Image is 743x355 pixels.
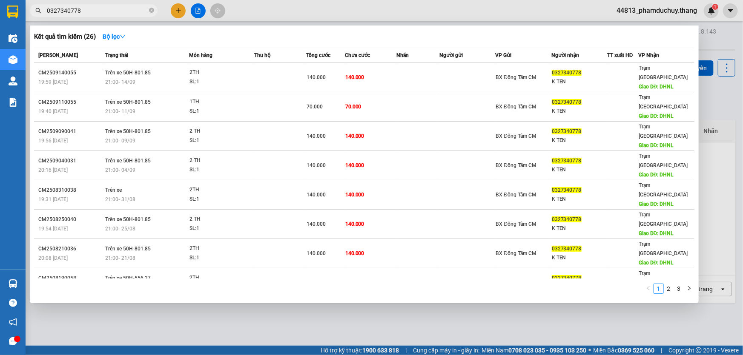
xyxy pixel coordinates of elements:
span: BX Đồng Tâm CM [496,74,536,80]
div: 2 TH [189,215,253,224]
span: 0327340778 [552,246,582,252]
span: BX Đồng Tâm CM [496,162,536,168]
span: Trạm [GEOGRAPHIC_DATA] [639,270,688,286]
div: SL: 1 [189,253,253,263]
span: Trạm [GEOGRAPHIC_DATA] [639,153,688,168]
h3: Kết quả tìm kiếm ( 26 ) [34,32,96,41]
a: 3 [674,284,684,293]
div: K TEN [552,107,607,116]
span: 0327340778 [552,70,582,76]
span: Nhãn [396,52,409,58]
span: close-circle [149,8,154,13]
span: [PERSON_NAME] [38,52,78,58]
span: Thu hộ [254,52,270,58]
span: 140.000 [345,250,364,256]
div: SL: 1 [189,195,253,204]
span: Trên xe 50H-801.85 [105,246,151,252]
span: Trạm [GEOGRAPHIC_DATA] [639,94,688,110]
span: Giao DĐ: DHNL [639,260,674,266]
span: Trạng thái [105,52,128,58]
span: message [9,337,17,345]
span: Giao DĐ: DHNL [639,84,674,90]
span: 140.000 [307,162,326,168]
span: 21:00 - 11/09 [105,108,135,114]
div: 2TH [189,185,253,195]
span: Giao DĐ: DHNL [639,142,674,148]
span: notification [9,318,17,326]
span: 19:56 [DATE] [38,138,68,144]
div: CM2508310038 [38,186,103,195]
span: Trạm [GEOGRAPHIC_DATA] [639,124,688,139]
span: 140.000 [307,250,326,256]
span: 140.000 [307,74,326,80]
span: VP Nhận [638,52,659,58]
span: 0327340778 [552,275,582,281]
span: Giao DĐ: DHNL [639,201,674,207]
div: 2TH [189,244,253,253]
li: Previous Page [643,284,654,294]
div: SL: 1 [189,165,253,175]
div: CM2509040031 [38,156,103,165]
li: Next Page [684,284,694,294]
a: 2 [664,284,674,293]
div: K TEN [552,224,607,233]
span: 0327340778 [552,99,582,105]
div: CM2509110055 [38,98,103,107]
div: 2TH [189,68,253,77]
img: warehouse-icon [9,55,17,64]
span: 21:00 - 31/08 [105,196,135,202]
span: TT xuất HĐ [607,52,633,58]
div: SL: 1 [189,107,253,116]
span: 0327340778 [552,187,582,193]
span: 70.000 [307,104,323,110]
span: 21:00 - 04/09 [105,167,135,173]
div: K TEN [552,77,607,86]
span: Trên xe 50H-801.85 [105,216,151,222]
span: Người nhận [551,52,579,58]
span: Trên xe [105,187,122,193]
li: 1 [654,284,664,294]
span: Trên xe 50H-801.85 [105,128,151,134]
span: Trạm [GEOGRAPHIC_DATA] [639,212,688,227]
div: K TEN [552,195,607,204]
span: Món hàng [189,52,212,58]
button: left [643,284,654,294]
li: 2 [664,284,674,294]
span: 19:59 [DATE] [38,79,68,85]
button: Bộ lọcdown [96,30,132,43]
div: SL: 1 [189,77,253,87]
img: solution-icon [9,98,17,107]
span: 19:54 [DATE] [38,226,68,232]
span: 140.000 [345,192,364,198]
span: close-circle [149,7,154,15]
span: Trên xe 50H-801.85 [105,70,151,76]
span: 19:40 [DATE] [38,108,68,114]
span: Trên xe 50H-801.85 [105,158,151,164]
div: CM2509090041 [38,127,103,136]
div: CM2508190058 [38,274,103,283]
div: 1TH [189,97,253,107]
div: CM2508250040 [38,215,103,224]
span: Trên xe 50H-801.85 [105,99,151,105]
span: down [120,34,126,40]
span: 70.000 [345,104,361,110]
span: 140.000 [307,221,326,227]
input: Tìm tên, số ĐT hoặc mã đơn [47,6,147,15]
span: search [35,8,41,14]
div: CM2509140055 [38,68,103,77]
span: question-circle [9,299,17,307]
li: 3 [674,284,684,294]
span: 21:00 - 14/09 [105,79,135,85]
span: BX Đồng Tâm CM [496,104,536,110]
span: Giao DĐ: DHNL [639,172,674,178]
span: 140.000 [307,192,326,198]
span: Trên xe 50H-556.27 [105,275,151,281]
div: K TEN [552,165,607,174]
button: right [684,284,694,294]
span: 140.000 [307,133,326,139]
div: CM2508210036 [38,244,103,253]
span: 140.000 [345,133,364,139]
span: Trạm [GEOGRAPHIC_DATA] [639,182,688,198]
span: 0327340778 [552,158,582,164]
span: 19:31 [DATE] [38,196,68,202]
